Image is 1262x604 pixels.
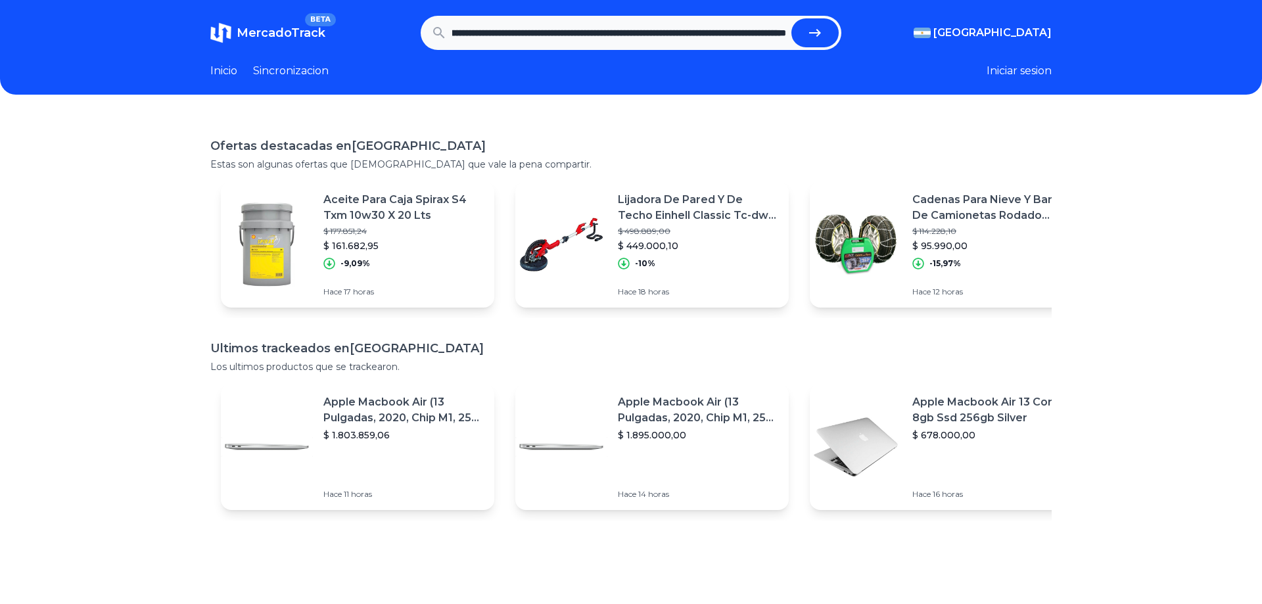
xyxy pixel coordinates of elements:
p: Cadenas Para Nieve Y Barro De Camionetas Rodado 245/65/17 [912,192,1073,223]
p: Hace 16 horas [912,489,1073,499]
img: Featured image [810,198,902,290]
p: Apple Macbook Air 13 Core I5 8gb Ssd 256gb Silver [912,394,1073,426]
span: BETA [305,13,336,26]
p: Hace 12 horas [912,287,1073,297]
a: Featured imageApple Macbook Air (13 Pulgadas, 2020, Chip M1, 256 Gb De Ssd, 8 Gb De Ram) - Plata$... [515,384,789,510]
p: $ 1.895.000,00 [618,429,778,442]
a: Featured imageAceite Para Caja Spirax S4 Txm 10w30 X 20 Lts$ 177.851,24$ 161.682,95-9,09%Hace 17 ... [221,181,494,308]
p: $ 498.889,00 [618,226,778,237]
p: $ 1.803.859,06 [323,429,484,442]
img: Featured image [515,198,607,290]
p: $ 114.228,10 [912,226,1073,237]
button: [GEOGRAPHIC_DATA] [914,25,1052,41]
p: $ 678.000,00 [912,429,1073,442]
img: MercadoTrack [210,22,231,43]
p: Hace 18 horas [618,287,778,297]
p: Hace 14 horas [618,489,778,499]
a: Inicio [210,63,237,79]
p: $ 95.990,00 [912,239,1073,252]
a: Featured imageApple Macbook Air 13 Core I5 8gb Ssd 256gb Silver$ 678.000,00Hace 16 horas [810,384,1083,510]
p: Lijadora De Pared Y De Techo Einhell Classic Tc-dw 225 Color Rojo/negro Frecuencia 50 Hz [618,192,778,223]
p: $ 177.851,24 [323,226,484,237]
img: Argentina [914,28,931,38]
a: Sincronizacion [253,63,329,79]
img: Featured image [221,198,313,290]
p: $ 161.682,95 [323,239,484,252]
a: MercadoTrackBETA [210,22,325,43]
img: Featured image [221,401,313,493]
button: Iniciar sesion [987,63,1052,79]
h1: Ultimos trackeados en [GEOGRAPHIC_DATA] [210,339,1052,358]
p: -15,97% [929,258,961,269]
img: Featured image [810,401,902,493]
p: Aceite Para Caja Spirax S4 Txm 10w30 X 20 Lts [323,192,484,223]
img: Featured image [515,401,607,493]
p: $ 449.000,10 [618,239,778,252]
p: Apple Macbook Air (13 Pulgadas, 2020, Chip M1, 256 Gb De Ssd, 8 Gb De Ram) - Plata [618,394,778,426]
p: Los ultimos productos que se trackearon. [210,360,1052,373]
a: Featured imageApple Macbook Air (13 Pulgadas, 2020, Chip M1, 256 Gb De Ssd, 8 Gb De Ram) - Plata$... [221,384,494,510]
span: MercadoTrack [237,26,325,40]
p: -9,09% [340,258,370,269]
a: Featured imageLijadora De Pared Y De Techo Einhell Classic Tc-dw 225 Color Rojo/negro Frecuencia ... [515,181,789,308]
h1: Ofertas destacadas en [GEOGRAPHIC_DATA] [210,137,1052,155]
p: Apple Macbook Air (13 Pulgadas, 2020, Chip M1, 256 Gb De Ssd, 8 Gb De Ram) - Plata [323,394,484,426]
p: Estas son algunas ofertas que [DEMOGRAPHIC_DATA] que vale la pena compartir. [210,158,1052,171]
p: Hace 11 horas [323,489,484,499]
span: [GEOGRAPHIC_DATA] [933,25,1052,41]
p: Hace 17 horas [323,287,484,297]
a: Featured imageCadenas Para Nieve Y Barro De Camionetas Rodado 245/65/17$ 114.228,10$ 95.990,00-15... [810,181,1083,308]
p: -10% [635,258,655,269]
